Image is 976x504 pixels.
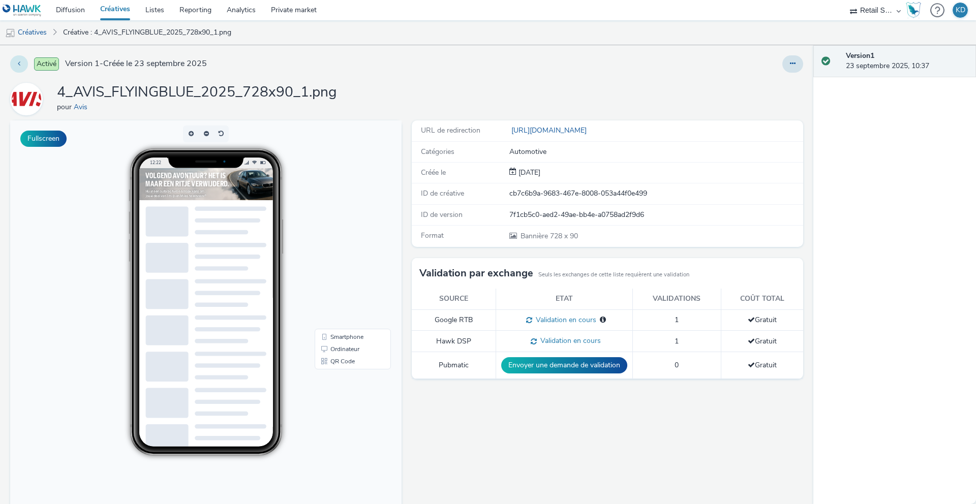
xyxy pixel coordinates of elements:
[509,210,802,220] div: 7f1cb5c0-aed2-49ae-bb4e-a0758ad2f9d6
[3,4,42,17] img: undefined Logo
[320,226,349,232] span: Ordinateur
[520,231,578,241] span: 728 x 90
[58,20,236,45] a: Créative : 4_AVIS_FLYINGBLUE_2025_728x90_1.png
[521,231,550,241] span: Bannière
[57,102,74,112] span: pour
[532,315,596,325] span: Validation en cours
[421,210,463,219] span: ID de version
[12,84,41,114] img: Avis
[5,28,15,38] img: mobile
[675,360,679,370] span: 0
[421,188,464,198] span: ID de créative
[516,168,540,177] span: [DATE]
[748,315,777,325] span: Gratuit
[320,238,345,244] span: QR Code
[421,125,480,135] span: URL de redirection
[509,147,802,157] div: Automotive
[846,51,968,72] div: 23 septembre 2025, 10:37
[748,360,777,370] span: Gratuit
[748,336,777,346] span: Gratuit
[496,289,632,309] th: Etat
[956,3,965,18] div: KD
[632,289,721,309] th: Validations
[20,131,67,147] button: Fullscreen
[140,39,151,45] span: 12:22
[10,94,47,104] a: Avis
[421,231,444,240] span: Format
[721,289,803,309] th: Coût total
[906,2,925,18] a: Hawk Academy
[846,51,874,60] strong: Version 1
[129,48,388,80] img: Advertisement preview
[501,357,627,373] button: Envoyer une demande de validation
[65,58,207,70] span: Version 1 - Créée le 23 septembre 2025
[538,271,689,279] small: Seuls les exchanges de cette liste requièrent une validation
[516,168,540,178] div: Création 23 septembre 2025, 10:37
[307,235,379,247] li: QR Code
[57,83,337,102] h1: 4_AVIS_FLYINGBLUE_2025_728x90_1.png
[906,2,921,18] img: Hawk Academy
[509,188,802,199] div: cb7c6b9a-9683-467e-8008-053a44f0e499
[509,125,591,135] a: [URL][DOMAIN_NAME]
[675,336,679,346] span: 1
[412,352,496,379] td: Pubmatic
[421,168,446,177] span: Créée le
[307,210,379,223] li: Smartphone
[537,336,601,345] span: Validation en cours
[412,331,496,352] td: Hawk DSP
[412,309,496,331] td: Google RTB
[307,223,379,235] li: Ordinateur
[412,289,496,309] th: Source
[675,315,679,325] span: 1
[74,102,91,112] a: Avis
[34,57,59,71] span: Activé
[419,266,533,281] h3: Validation par exchange
[320,213,353,219] span: Smartphone
[421,147,454,156] span: Catégories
